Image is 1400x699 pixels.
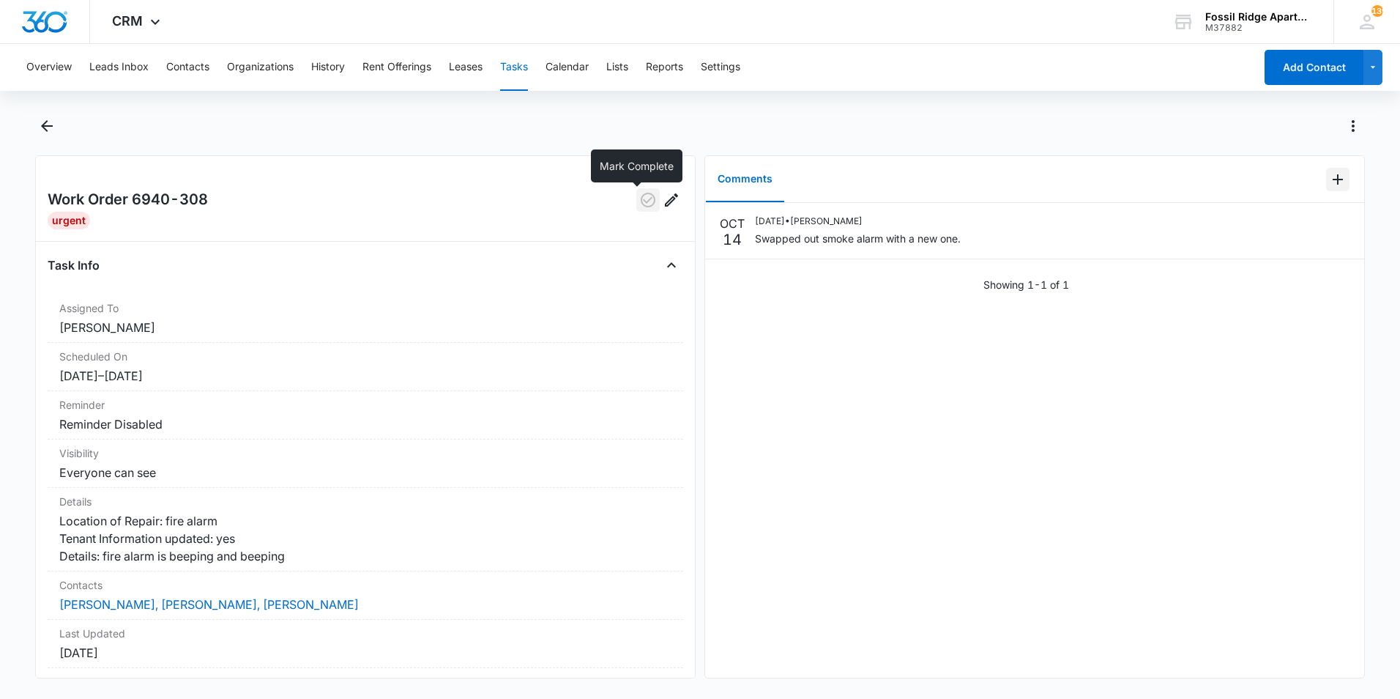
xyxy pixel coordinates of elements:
dd: [PERSON_NAME] [59,319,671,336]
div: Urgent [48,212,90,229]
p: Showing 1-1 of 1 [983,277,1069,292]
button: Organizations [227,44,294,91]
button: Lists [606,44,628,91]
dt: Last Updated [59,626,671,641]
button: History [311,44,345,91]
div: DetailsLocation of Repair: fire alarm Tenant Information updated: yes Details: fire alarm is beep... [48,488,683,572]
dd: Location of Repair: fire alarm Tenant Information updated: yes Details: fire alarm is beeping and... [59,512,671,565]
h2: Work Order 6940-308 [48,188,208,212]
dd: [DATE] – [DATE] [59,367,671,385]
button: Leases [449,44,483,91]
dt: Details [59,494,671,509]
button: Calendar [546,44,589,91]
h4: Task Info [48,256,100,274]
button: Add Comment [1326,168,1349,191]
button: Edit [660,188,683,212]
a: [PERSON_NAME], [PERSON_NAME], [PERSON_NAME] [59,597,359,612]
p: Swapped out smoke alarm with a new one. [755,231,961,246]
button: Actions [1341,114,1365,138]
button: Close [660,254,683,277]
span: 139 [1371,5,1383,17]
dt: Reminder [59,397,671,413]
dt: Created On [59,674,671,689]
button: Contacts [166,44,209,91]
p: 14 [723,232,742,247]
button: Back [35,114,58,138]
button: Rent Offerings [362,44,431,91]
dt: Assigned To [59,300,671,316]
div: ReminderReminder Disabled [48,391,683,440]
div: account id [1205,23,1312,33]
div: Mark Complete [591,149,682,182]
dd: Everyone can see [59,464,671,481]
dt: Contacts [59,577,671,593]
button: Tasks [500,44,528,91]
button: Overview [26,44,72,91]
p: OCT [720,215,745,232]
button: Settings [701,44,740,91]
button: Comments [706,157,784,202]
dd: [DATE] [59,644,671,662]
div: Last Updated[DATE] [48,620,683,668]
dd: Reminder Disabled [59,415,671,433]
dt: Visibility [59,445,671,461]
span: CRM [112,13,143,29]
div: account name [1205,11,1312,23]
div: VisibilityEveryone can see [48,440,683,488]
p: [DATE] • [PERSON_NAME] [755,215,961,228]
div: Contacts[PERSON_NAME], [PERSON_NAME], [PERSON_NAME] [48,572,683,620]
div: notifications count [1371,5,1383,17]
button: Add Contact [1265,50,1363,85]
button: Leads Inbox [89,44,149,91]
dt: Scheduled On [59,349,671,364]
button: Reports [646,44,683,91]
div: Scheduled On[DATE]–[DATE] [48,343,683,391]
div: Assigned To[PERSON_NAME] [48,295,683,343]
